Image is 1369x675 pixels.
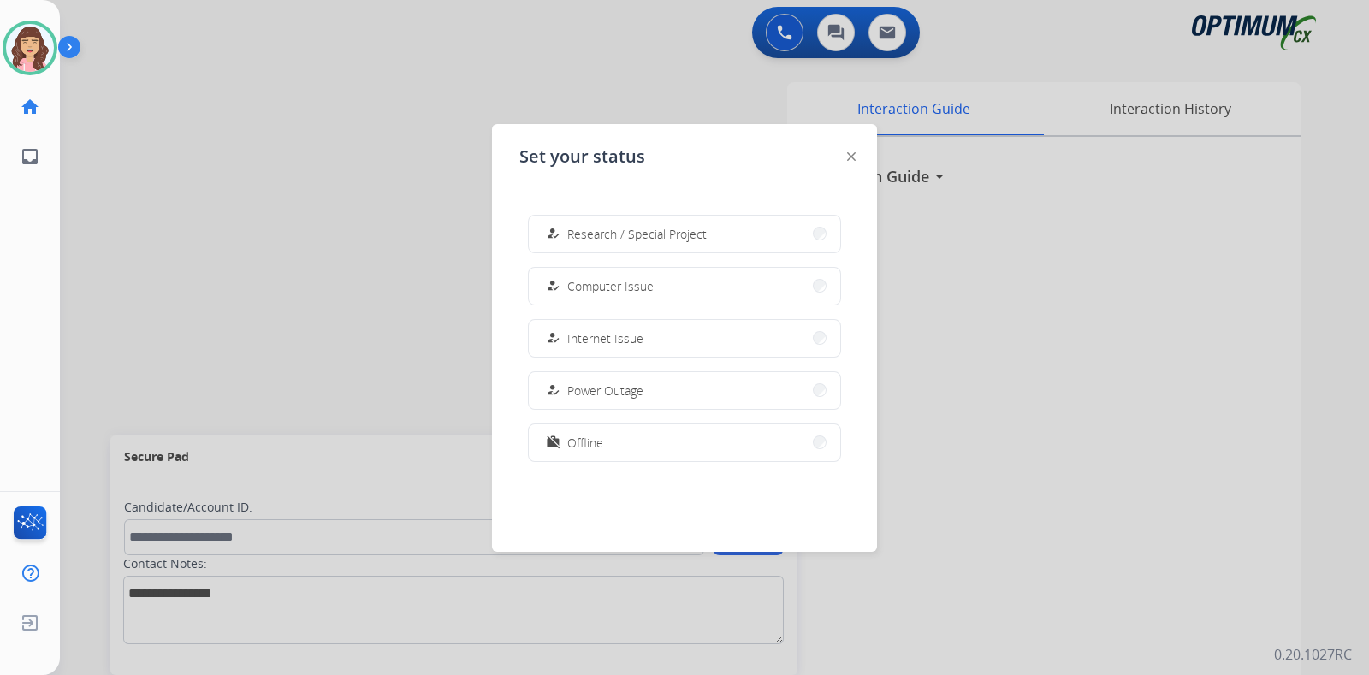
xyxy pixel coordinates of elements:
[529,424,840,461] button: Offline
[6,24,54,72] img: avatar
[519,145,645,169] span: Set your status
[546,331,560,346] mat-icon: how_to_reg
[567,382,643,400] span: Power Outage
[529,216,840,252] button: Research / Special Project
[567,434,603,452] span: Offline
[567,225,707,243] span: Research / Special Project
[546,435,560,450] mat-icon: work_off
[567,329,643,347] span: Internet Issue
[1274,644,1352,665] p: 0.20.1027RC
[847,152,856,161] img: close-button
[529,268,840,305] button: Computer Issue
[529,320,840,357] button: Internet Issue
[20,146,40,167] mat-icon: inbox
[529,372,840,409] button: Power Outage
[20,97,40,117] mat-icon: home
[546,279,560,293] mat-icon: how_to_reg
[567,277,654,295] span: Computer Issue
[546,383,560,398] mat-icon: how_to_reg
[546,227,560,241] mat-icon: how_to_reg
